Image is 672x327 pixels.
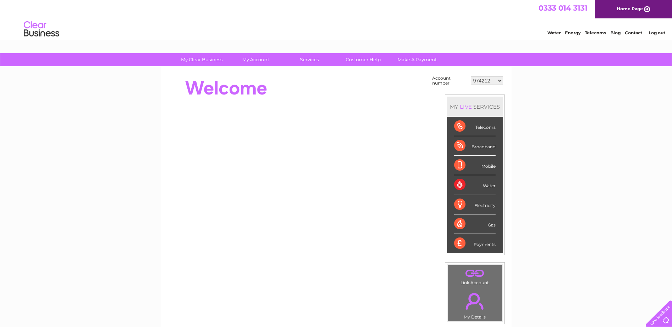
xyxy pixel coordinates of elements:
[23,18,60,40] img: logo.png
[430,74,469,87] td: Account number
[454,175,496,195] div: Water
[334,53,393,66] a: Customer Help
[565,30,581,35] a: Energy
[447,97,503,117] div: MY SERVICES
[454,195,496,214] div: Electricity
[585,30,606,35] a: Telecoms
[169,4,504,34] div: Clear Business is a trading name of Verastar Limited (registered in [GEOGRAPHIC_DATA] No. 3667643...
[649,30,665,35] a: Log out
[280,53,339,66] a: Services
[454,136,496,156] div: Broadband
[538,4,587,12] a: 0333 014 3131
[610,30,621,35] a: Blog
[454,156,496,175] div: Mobile
[388,53,446,66] a: Make A Payment
[454,117,496,136] div: Telecoms
[625,30,642,35] a: Contact
[226,53,285,66] a: My Account
[173,53,231,66] a: My Clear Business
[454,234,496,253] div: Payments
[454,214,496,234] div: Gas
[458,103,473,110] div: LIVE
[447,287,502,322] td: My Details
[547,30,561,35] a: Water
[450,267,500,279] a: .
[450,289,500,314] a: .
[447,265,502,287] td: Link Account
